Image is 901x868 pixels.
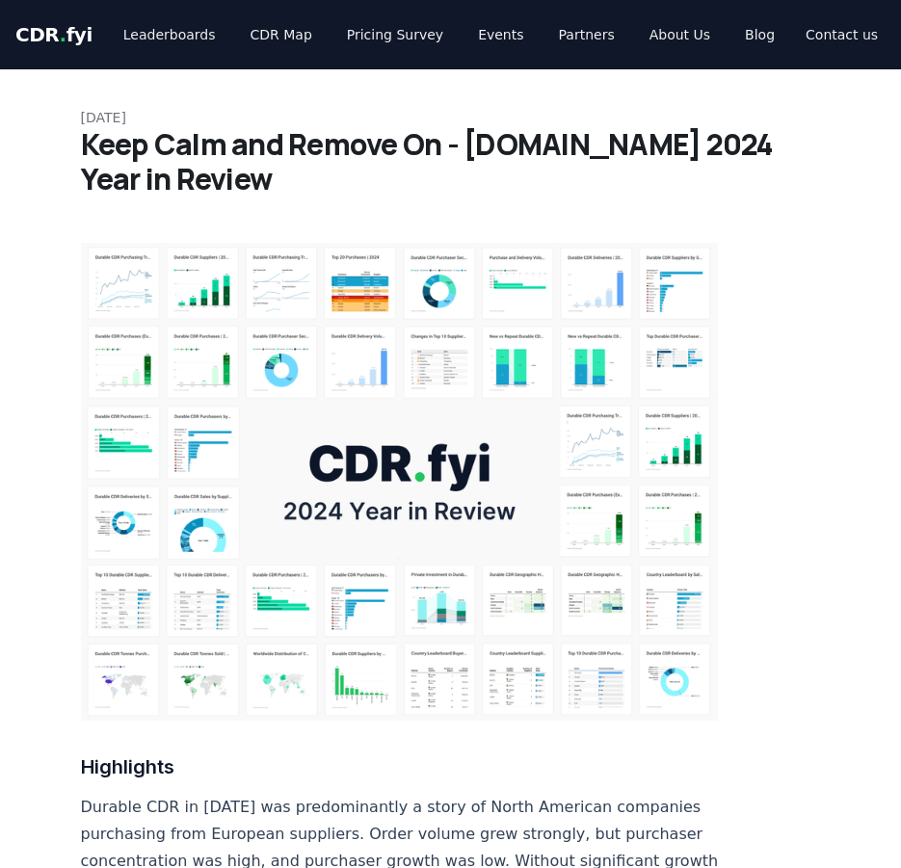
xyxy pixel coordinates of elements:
a: Blog [729,17,790,52]
h1: Keep Calm and Remove On - [DOMAIN_NAME] 2024 Year in Review [81,127,821,197]
h3: Highlights [81,751,719,782]
a: Leaderboards [108,17,231,52]
a: Events [463,17,539,52]
a: Partners [543,17,630,52]
a: Pricing Survey [331,17,459,52]
p: [DATE] [81,108,821,127]
a: CDR Map [235,17,328,52]
a: About Us [634,17,726,52]
nav: Main [108,17,790,52]
a: CDR.fyi [15,21,93,48]
img: blog post image [81,243,719,721]
span: . [60,23,66,46]
a: Contact us [790,17,893,52]
span: CDR fyi [15,23,93,46]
